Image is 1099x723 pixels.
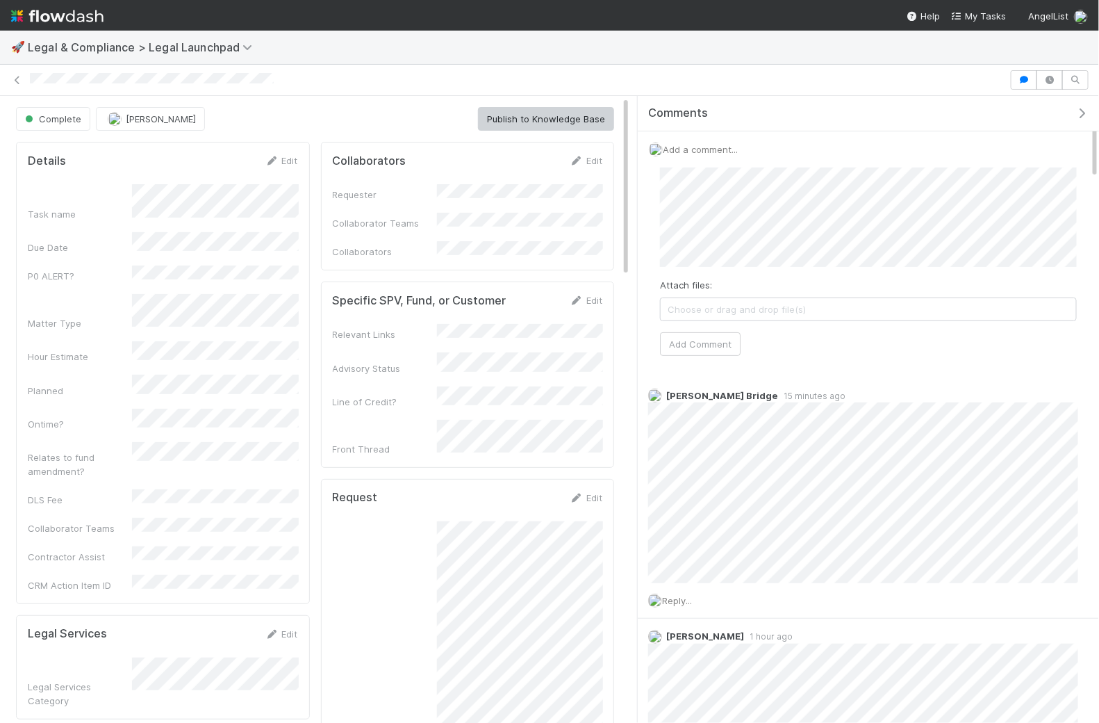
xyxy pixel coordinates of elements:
span: Reply... [662,595,692,606]
div: Due Date [28,241,132,254]
a: Edit [265,155,298,166]
span: Complete [22,113,81,124]
div: Task name [28,207,132,221]
a: My Tasks [951,9,1006,23]
div: Contractor Assist [28,550,132,564]
div: Help [907,9,940,23]
img: avatar_b5be9b1b-4537-4870-b8e7-50cc2287641b.png [648,630,662,644]
div: Collaborator Teams [28,521,132,535]
span: My Tasks [951,10,1006,22]
a: Edit [265,628,298,640]
div: Ontime? [28,417,132,431]
img: avatar_eed832e9-978b-43e4-b51e-96e46fa5184b.png [648,594,662,608]
a: Edit [570,155,602,166]
div: Requester [333,188,437,202]
img: logo-inverted-e16ddd16eac7371096b0.svg [11,4,104,28]
img: avatar_eed832e9-978b-43e4-b51e-96e46fa5184b.png [1074,10,1088,24]
h5: Request [333,491,378,505]
span: 1 hour ago [744,631,793,642]
span: Add a comment... [663,144,738,155]
button: Add Comment [660,332,741,356]
button: Publish to Knowledge Base [478,107,614,131]
img: avatar_eed832e9-978b-43e4-b51e-96e46fa5184b.png [649,143,663,156]
div: Relates to fund amendment? [28,450,132,478]
div: Line of Credit? [333,395,437,409]
span: 15 minutes ago [778,391,845,401]
h5: Details [28,154,66,168]
div: Front Thread [333,442,437,456]
div: CRM Action Item ID [28,578,132,592]
label: Attach files: [660,278,712,292]
div: Hour Estimate [28,350,132,364]
span: [PERSON_NAME] Bridge [666,390,778,401]
a: Edit [570,492,602,503]
span: Choose or drag and drop file(s) [661,298,1076,320]
div: Collaborator Teams [333,216,437,230]
span: [PERSON_NAME] [666,631,744,642]
div: Collaborators [333,245,437,259]
div: Planned [28,384,132,398]
span: AngelList [1028,10,1068,22]
a: Edit [570,295,602,306]
div: Relevant Links [333,327,437,341]
div: DLS Fee [28,493,132,507]
h5: Legal Services [28,627,107,641]
button: Complete [16,107,90,131]
h5: Collaborators [333,154,406,168]
img: avatar_4038989c-07b2-403a-8eae-aaaab2974011.png [648,389,662,403]
span: Comments [648,106,708,120]
div: Legal Services Category [28,680,132,708]
span: 🚀 [11,41,25,53]
span: Legal & Compliance > Legal Launchpad [28,40,259,54]
h5: Specific SPV, Fund, or Customer [333,294,506,308]
div: Matter Type [28,316,132,330]
div: P0 ALERT? [28,269,132,283]
div: Advisory Status [333,361,437,375]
